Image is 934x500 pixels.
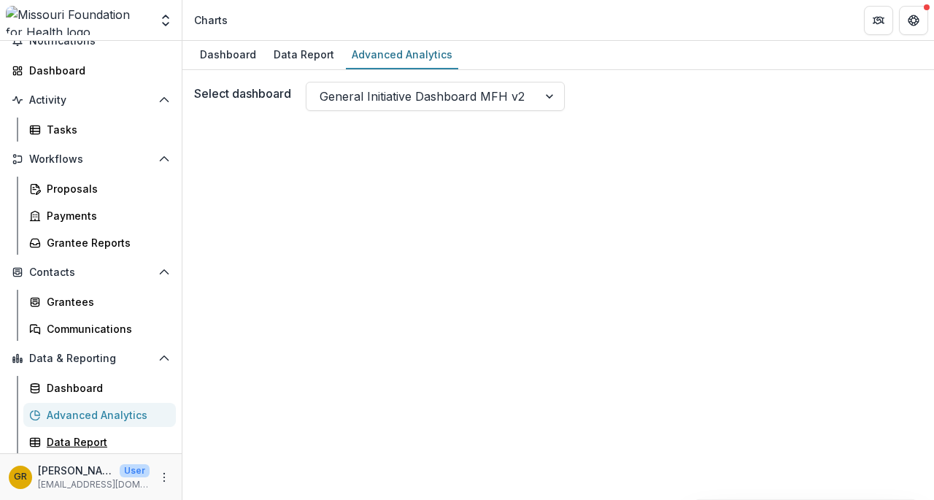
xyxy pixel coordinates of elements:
div: Data Report [47,434,164,450]
button: Open Data & Reporting [6,347,176,370]
div: Dashboard [47,380,164,396]
div: Charts [194,12,228,28]
button: Open Activity [6,88,176,112]
div: Advanced Analytics [47,407,164,423]
a: Data Report [23,430,176,454]
a: Dashboard [23,376,176,400]
p: [PERSON_NAME] [38,463,114,478]
p: [EMAIL_ADDRESS][DOMAIN_NAME] [38,478,150,491]
div: Communications [47,321,164,336]
img: Missouri Foundation for Health logo [6,6,150,35]
div: Advanced Analytics [346,44,458,65]
button: Open entity switcher [155,6,176,35]
a: Communications [23,317,176,341]
span: Workflows [29,153,153,166]
p: User [120,464,150,477]
a: Dashboard [194,41,262,69]
div: Grantees [47,294,164,309]
div: Dashboard [29,63,164,78]
div: Data Report [268,44,340,65]
span: Contacts [29,266,153,279]
div: Tasks [47,122,164,137]
div: Grantee Reports [47,235,164,250]
a: Advanced Analytics [346,41,458,69]
span: Data & Reporting [29,353,153,365]
a: Grantees [23,290,176,314]
a: Dashboard [6,58,176,82]
button: Open Workflows [6,147,176,171]
div: Proposals [47,181,164,196]
div: Gail Reynoso [14,472,27,482]
button: Partners [864,6,893,35]
button: More [155,469,173,486]
label: Select dashboard [194,85,291,102]
button: Get Help [899,6,928,35]
a: Advanced Analytics [23,403,176,427]
a: Data Report [268,41,340,69]
button: Notifications [6,29,176,53]
a: Proposals [23,177,176,201]
a: Tasks [23,118,176,142]
button: Open Contacts [6,261,176,284]
a: Payments [23,204,176,228]
nav: breadcrumb [188,9,233,31]
span: Activity [29,94,153,107]
div: Payments [47,208,164,223]
a: Grantee Reports [23,231,176,255]
div: Dashboard [194,44,262,65]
